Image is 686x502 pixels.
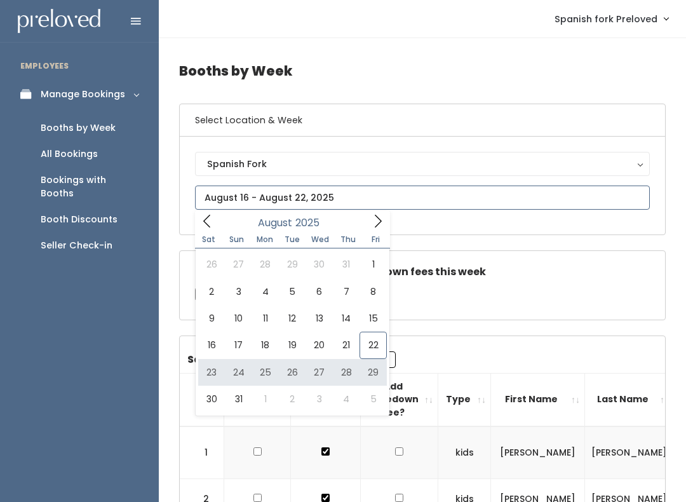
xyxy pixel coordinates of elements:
[198,359,225,386] span: August 23, 2025
[258,218,292,228] span: August
[180,373,224,426] th: #: activate to sort column descending
[306,359,333,386] span: August 27, 2025
[198,278,225,305] span: August 2, 2025
[360,251,386,278] span: August 1, 2025
[360,332,386,358] span: August 22, 2025
[252,359,279,386] span: August 25, 2025
[279,305,306,332] span: August 12, 2025
[361,373,438,426] th: Add Takedown Fee?: activate to sort column ascending
[41,121,116,135] div: Booths by Week
[195,236,223,243] span: Sat
[252,332,279,358] span: August 18, 2025
[306,332,333,358] span: August 20, 2025
[292,215,330,231] input: Year
[198,251,225,278] span: July 26, 2025
[333,278,360,305] span: August 7, 2025
[198,332,225,358] span: August 16, 2025
[279,251,306,278] span: July 29, 2025
[279,332,306,358] span: August 19, 2025
[333,359,360,386] span: August 28, 2025
[252,278,279,305] span: August 4, 2025
[198,305,225,332] span: August 9, 2025
[207,157,638,171] div: Spanish Fork
[279,386,306,412] span: September 2, 2025
[585,373,674,426] th: Last Name: activate to sort column ascending
[41,239,112,252] div: Seller Check-in
[360,305,386,332] span: August 15, 2025
[333,251,360,278] span: July 31, 2025
[252,305,279,332] span: August 11, 2025
[491,373,585,426] th: First Name: activate to sort column ascending
[555,12,657,26] span: Spanish fork Preloved
[334,236,362,243] span: Thu
[360,386,386,412] span: September 5, 2025
[333,332,360,358] span: August 21, 2025
[542,5,681,32] a: Spanish fork Preloved
[179,53,666,88] h4: Booths by Week
[225,332,252,358] span: August 17, 2025
[41,88,125,101] div: Manage Bookings
[223,236,251,243] span: Sun
[362,236,390,243] span: Fri
[278,236,306,243] span: Tue
[41,147,98,161] div: All Bookings
[195,152,650,176] button: Spanish Fork
[252,251,279,278] span: July 28, 2025
[41,213,118,226] div: Booth Discounts
[333,386,360,412] span: September 4, 2025
[438,426,491,479] td: kids
[306,386,333,412] span: September 3, 2025
[198,386,225,412] span: August 30, 2025
[306,251,333,278] span: July 30, 2025
[225,278,252,305] span: August 3, 2025
[306,305,333,332] span: August 13, 2025
[225,359,252,386] span: August 24, 2025
[279,359,306,386] span: August 26, 2025
[279,278,306,305] span: August 5, 2025
[195,266,650,278] h5: Check this box if there are no takedown fees this week
[180,104,665,137] h6: Select Location & Week
[252,386,279,412] span: September 1, 2025
[491,426,585,479] td: [PERSON_NAME]
[225,251,252,278] span: July 27, 2025
[225,305,252,332] span: August 10, 2025
[360,278,386,305] span: August 8, 2025
[187,351,396,368] label: Search:
[360,359,386,386] span: August 29, 2025
[251,236,279,243] span: Mon
[180,426,224,479] td: 1
[438,373,491,426] th: Type: activate to sort column ascending
[306,236,334,243] span: Wed
[225,386,252,412] span: August 31, 2025
[585,426,674,479] td: [PERSON_NAME]
[306,278,333,305] span: August 6, 2025
[18,9,100,34] img: preloved logo
[333,305,360,332] span: August 14, 2025
[41,173,138,200] div: Bookings with Booths
[195,186,650,210] input: August 16 - August 22, 2025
